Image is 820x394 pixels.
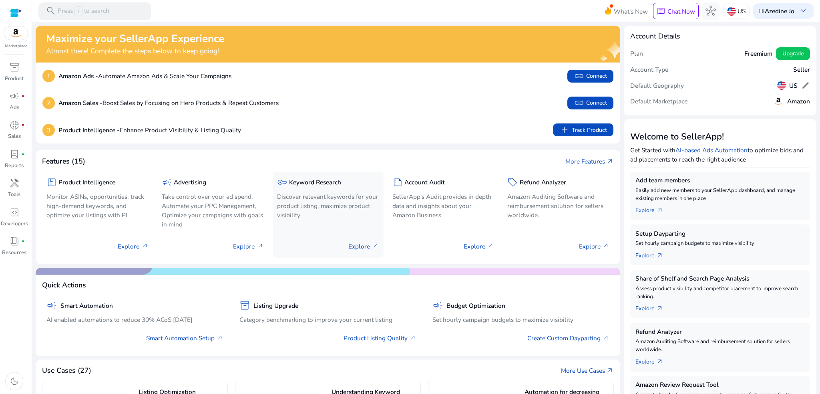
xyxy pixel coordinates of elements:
p: Discover relevant keywords for your product listing, maximize product visibility [277,192,379,220]
a: Product Listing Quality [344,333,416,343]
p: Ads [10,104,19,112]
h5: Seller [793,66,810,73]
span: / [74,6,82,16]
b: Amazon Sales - [58,99,102,107]
h5: Add team members [635,177,805,184]
span: campaign [46,300,57,311]
p: Explore [579,242,609,251]
p: Press to search [58,6,109,16]
h3: Welcome to SellerApp! [630,131,810,142]
p: Reports [5,162,24,170]
a: Explorearrow_outward [635,301,670,313]
span: What's New [614,4,648,18]
span: arrow_outward [487,242,494,250]
span: arrow_outward [372,242,379,250]
a: AI-based Ads Automation [675,146,748,154]
a: Create Custom Dayparting [527,333,609,343]
a: Explorearrow_outward [635,202,670,215]
span: keyboard_arrow_down [798,6,808,16]
span: sell [507,177,518,188]
img: amazon.svg [773,96,784,106]
img: us.svg [777,81,786,90]
a: Explorearrow_outward [635,354,670,366]
p: SellerApp's Audit provides in depth data and insights about your Amazon Business. [392,192,494,220]
span: donut_small [9,120,20,131]
span: Track Product [559,125,607,135]
p: Explore [118,242,148,251]
span: arrow_outward [607,158,614,165]
p: 3 [42,124,55,136]
p: 2 [42,97,55,109]
img: us.svg [727,7,736,16]
a: More Use Casesarrow_outward [561,366,614,375]
p: Chat Now [667,7,695,16]
span: lab_profile [9,149,20,160]
h5: Refund Analyzer [635,328,805,335]
span: campaign [162,177,172,188]
p: Category benchmarking to improve your current listing [239,315,416,324]
span: hub [705,6,716,16]
span: summarize [392,177,403,188]
h5: Plan [630,50,643,57]
span: book_4 [9,236,20,247]
span: chat [657,7,665,16]
p: Amazon Auditing Software and reimbursement solution for sellers worldwide. [507,192,609,220]
button: linkConnect [567,97,613,109]
span: package [46,177,57,188]
p: Set hourly campaign budgets to maximize visibility [635,240,805,248]
p: Explore [233,242,263,251]
h5: Default Marketplace [630,98,687,105]
span: arrow_outward [216,335,223,342]
img: amazon.svg [4,26,28,40]
span: campaign [432,300,443,311]
button: Upgrade [776,47,810,60]
h5: Share of Shelf and Search Page Analysis [635,275,805,282]
span: arrow_outward [656,358,663,366]
span: dark_mode [9,376,20,386]
h5: Listing Upgrade [253,302,298,309]
span: link [574,71,584,81]
h5: Amazon Review Request Tool [635,381,805,388]
h4: Account Details [630,32,680,40]
p: Developers [1,220,28,228]
h2: Maximize your SellerApp Experience [46,32,224,45]
span: inventory_2 [9,62,20,73]
h4: Almost there! Complete the steps below to keep going! [46,47,224,55]
p: 1 [42,70,55,82]
span: arrow_outward [257,242,264,250]
p: Tools [8,191,20,199]
span: fiber_manual_record [21,123,25,127]
h4: Use Cases (27) [42,366,91,375]
button: linkConnect [567,70,613,83]
span: link [574,98,584,108]
b: Azedine Jo [765,7,794,15]
h5: Amazon [787,98,810,105]
h5: Setup Dayparting [635,230,805,237]
p: US [738,4,746,18]
p: Easily add new members to your SellerApp dashboard, and manage existing members in one place [635,187,805,203]
span: Connect [574,98,607,108]
h4: Quick Actions [42,281,86,289]
h5: Smart Automation [60,302,113,309]
a: More Featuresarrow_outward [565,157,614,166]
span: fiber_manual_record [21,240,25,243]
p: Get Started with to optimize bids and ad placements to reach the right audience [630,145,810,164]
p: Enhance Product Visibility & Listing Quality [58,125,241,135]
h5: Account Audit [404,179,445,186]
a: Smart Automation Setup [146,333,223,343]
span: fiber_manual_record [21,95,25,98]
p: Automate Amazon Ads & Scale Your Campaigns [58,71,231,81]
p: Boost Sales by Focusing on Hero Products & Repeat Customers [58,98,279,107]
h5: Budget Optimization [446,302,505,309]
p: Hi [758,8,794,14]
p: Set hourly campaign budgets to maximize visibility [432,315,609,324]
span: arrow_outward [141,242,149,250]
span: code_blocks [9,207,20,218]
span: fiber_manual_record [21,153,25,156]
h4: Features (15) [42,157,85,166]
h5: Refund Analyzer [520,179,566,186]
span: arrow_outward [607,367,614,374]
span: arrow_outward [602,335,609,342]
span: arrow_outward [656,252,663,259]
span: inventory_2 [239,300,250,311]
